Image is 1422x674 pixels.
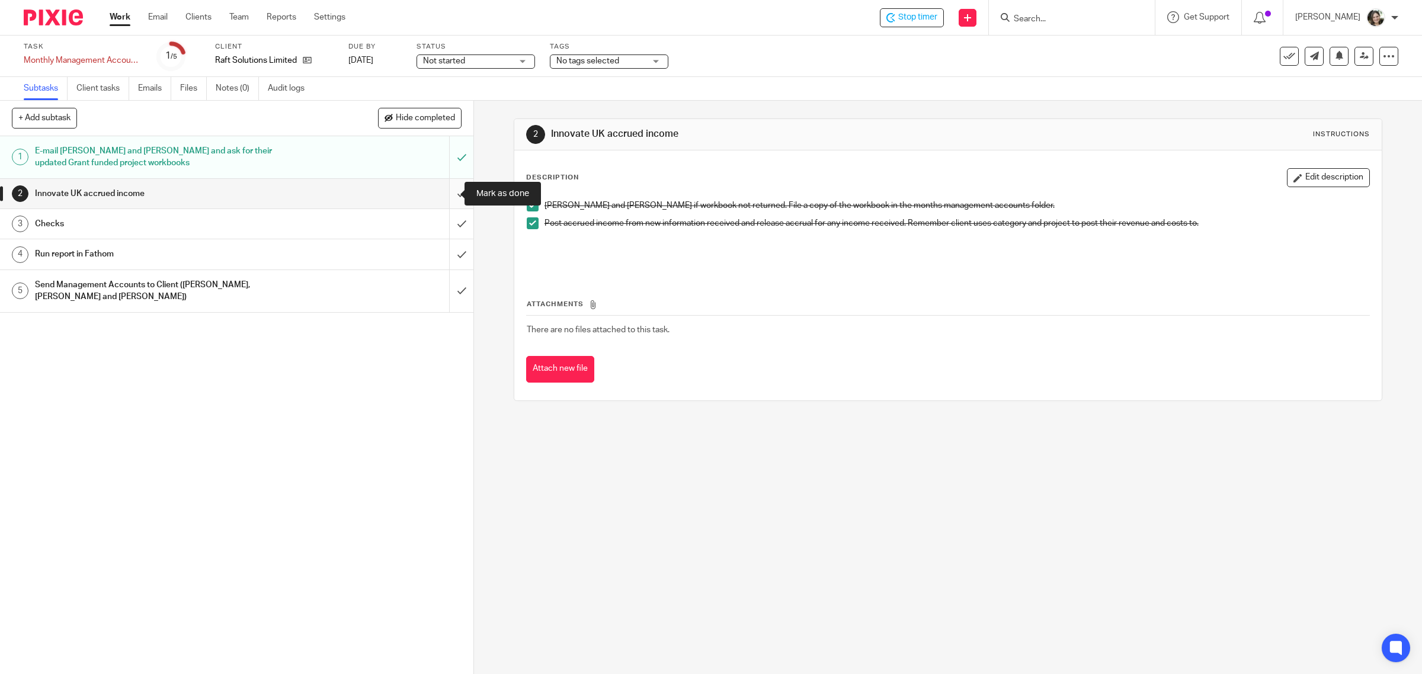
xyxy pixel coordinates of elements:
h1: Checks [35,215,303,233]
div: 1 [12,149,28,165]
h1: E-mail [PERSON_NAME] and [PERSON_NAME] and ask for their updated Grant funded project workbooks [35,142,303,172]
h1: Send Management Accounts to Client ([PERSON_NAME], [PERSON_NAME] and [PERSON_NAME]) [35,276,303,306]
div: Raft Solutions Limited - Monthly Management Accounts - Raft Solutions Ltd [880,8,944,27]
a: Settings [314,11,345,23]
span: Attachments [527,301,584,307]
span: [DATE] [348,56,373,65]
a: Team [229,11,249,23]
div: 3 [12,216,28,232]
img: Pixie [24,9,83,25]
a: Client tasks [76,77,129,100]
h1: Run report in Fathom [35,245,303,263]
h1: Innovate UK accrued income [551,128,973,140]
label: Tags [550,42,668,52]
a: Clients [185,11,212,23]
p: Raft Solutions Limited [215,54,297,66]
button: Attach new file [526,356,594,383]
p: Description [526,173,579,182]
a: Files [180,77,207,100]
span: Not started [423,57,465,65]
div: 2 [12,185,28,202]
p: Post accrued income from new information received and release accrual for any income received. Re... [545,217,1370,229]
a: Notes (0) [216,77,259,100]
span: Hide completed [396,114,455,123]
small: /5 [171,53,177,60]
a: Email [148,11,168,23]
div: 2 [526,125,545,144]
label: Status [417,42,535,52]
button: + Add subtask [12,108,77,128]
div: 5 [12,283,28,299]
a: Emails [138,77,171,100]
a: Subtasks [24,77,68,100]
button: Hide completed [378,108,462,128]
p: [PERSON_NAME] and [PERSON_NAME] if workbook not returned. File a copy of the workbook in the mont... [545,200,1370,211]
button: Edit description [1287,168,1370,187]
label: Client [215,42,334,52]
span: No tags selected [556,57,619,65]
label: Task [24,42,142,52]
h1: Innovate UK accrued income [35,185,303,203]
div: 4 [12,246,28,263]
span: There are no files attached to this task. [527,326,670,334]
img: barbara-raine-.jpg [1366,8,1385,27]
a: Reports [267,11,296,23]
div: Monthly Management Accounts - Raft Solutions Ltd [24,54,142,66]
div: Instructions [1313,130,1370,139]
a: Audit logs [268,77,313,100]
label: Due by [348,42,402,52]
a: Work [110,11,130,23]
div: 1 [165,49,177,63]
